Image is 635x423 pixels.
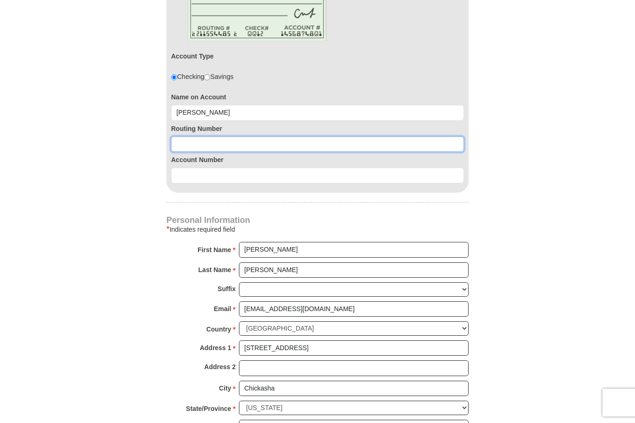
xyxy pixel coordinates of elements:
[171,92,464,102] label: Name on Account
[214,302,231,315] strong: Email
[198,263,232,276] strong: Last Name
[171,155,464,164] label: Account Number
[171,124,464,133] label: Routing Number
[206,323,232,336] strong: Country
[171,52,214,61] label: Account Type
[171,72,233,81] div: Checking Savings
[200,341,232,354] strong: Address 1
[219,382,231,395] strong: City
[186,402,231,415] strong: State/Province
[204,360,236,373] strong: Address 2
[166,224,469,235] div: Indicates required field
[198,243,231,256] strong: First Name
[166,216,469,224] h4: Personal Information
[218,282,236,295] strong: Suffix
